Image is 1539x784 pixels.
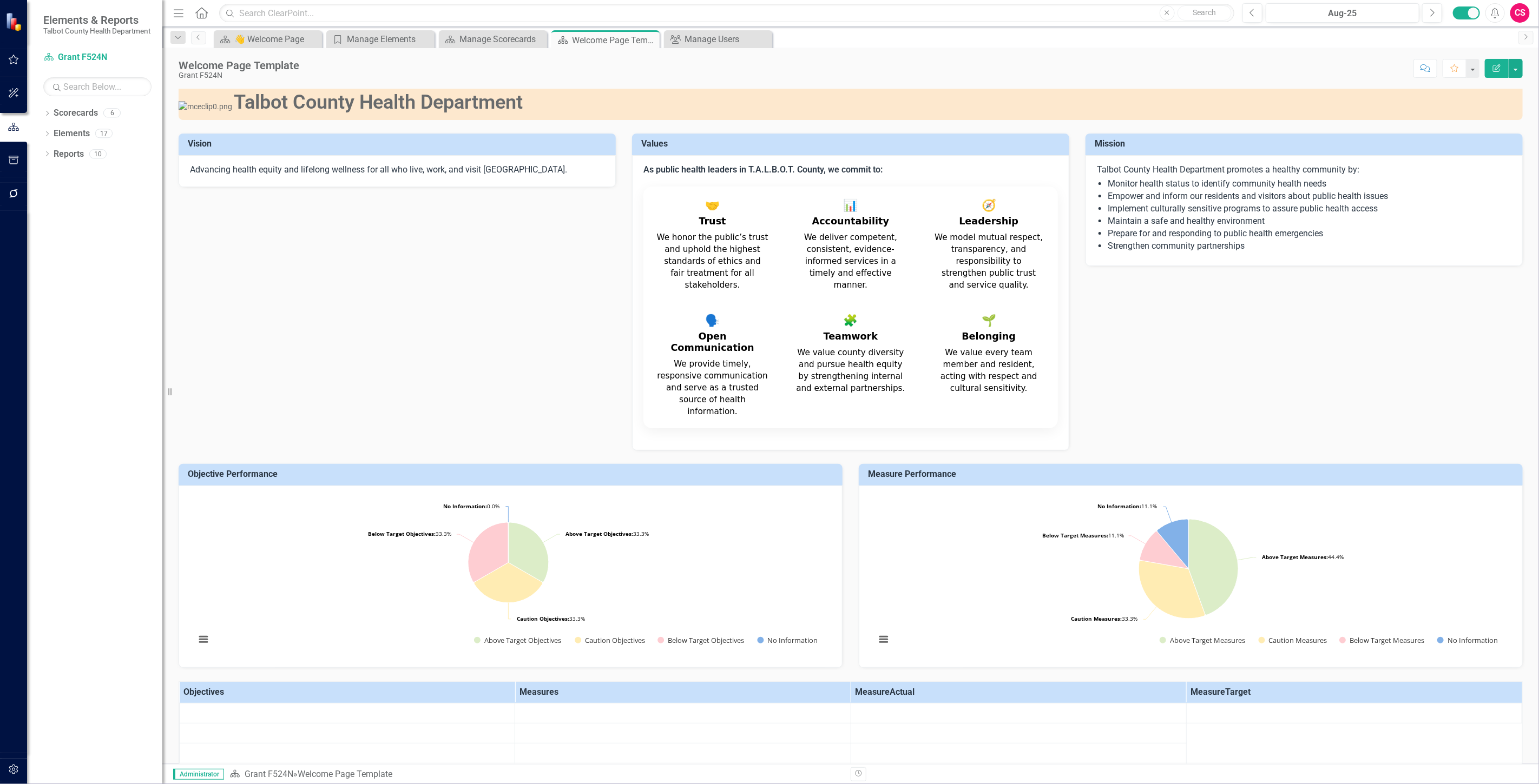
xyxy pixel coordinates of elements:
text: 11.1% [1097,502,1157,510]
div: Chart. Highcharts interactive chart. [870,494,1511,656]
li: Monitor health status to identify community health needs [1108,178,1511,190]
span: Search [1193,8,1216,17]
input: Search Below... [43,77,152,96]
h3: Leadership [959,216,1018,227]
table: TALBOT County Public Health Values [643,187,1058,428]
li: Strengthen community partnerships [1108,240,1511,253]
a: Manage Users [667,32,769,46]
h3: Trust [699,216,726,227]
div: 17 [95,129,113,138]
li: Prepare for and responding to public health emergencies [1108,228,1511,240]
div: Manage Elements [347,32,432,46]
a: Reports [54,148,84,161]
a: Grant F524N [43,51,152,64]
text: Above Target Objectives [484,635,561,645]
div: 🧭 [982,200,996,211]
text: 44.4% [1262,553,1344,561]
text: 33.3% [565,530,649,537]
text: Caution Objectives [585,635,645,645]
path: Above Target Measures, 4. [1188,519,1238,615]
tspan: Caution Measures: [1071,615,1122,622]
text: Caution Measures [1269,635,1327,645]
text: 0.0% [443,502,499,510]
small: Talbot County Health Department [43,26,150,35]
div: 6 [103,109,121,118]
p: We honor the public’s trust and uphold the highest standards of ethics and fair treatment for all... [656,231,768,291]
p: We provide timely, responsive communication and serve as a trusted source of health information. [656,358,768,417]
h3: Values [641,139,1064,149]
h3: Mission [1095,139,1517,149]
text: 33.3% [1071,615,1137,622]
div: 🤝 [705,200,720,211]
li: Implement culturally sensitive programs to assure public health access [1108,203,1511,215]
path: Above Target Objectives, 1. [508,522,549,582]
tspan: Below Target Measures: [1042,531,1108,539]
div: Chart. Highcharts interactive chart. [190,494,831,656]
div: 🗣️ [705,315,720,327]
div: Welcome Page Template [298,769,392,779]
svg: Interactive chart [870,494,1507,656]
tspan: Below Target Objectives: [368,530,436,537]
div: 🧩 [843,315,858,327]
div: Welcome Page Template [179,59,299,71]
a: Manage Elements [329,32,432,46]
p: Advancing health equity and lifelong wellness for all who live, work, and visit [GEOGRAPHIC_DATA]. [190,164,604,176]
button: Search [1178,5,1232,21]
h3: Objective Performance [188,469,837,479]
text: No Information [768,635,818,645]
button: View chart menu, Chart [876,632,891,647]
li: Maintain a safe and healthy environment [1108,215,1511,228]
div: Welcome Page Template [572,34,657,47]
div: 🌱 [982,315,996,327]
button: Show Above Target Measures [1160,636,1246,645]
h3: Belonging [962,331,1016,342]
h3: Open Communication [656,331,768,354]
div: 📊 [843,200,858,211]
button: Show No Information [1437,636,1497,645]
tspan: No Information: [443,502,487,510]
p: We model mutual respect, transparency, and responsibility to strengthen public trust and service ... [933,231,1045,291]
span: Administrator [173,769,224,780]
div: Grant F524N [179,71,299,79]
button: Show Caution Objectives [575,636,646,645]
button: Show Caution Measures [1259,636,1327,645]
text: No Information [1448,635,1498,645]
path: Caution Measures, 3. [1139,560,1206,618]
span: Elements & Reports [43,14,150,26]
tspan: Above Target Measures: [1262,553,1328,561]
a: 👋 Welcome Page [216,32,319,46]
button: Show Below Target Objectives [657,636,745,645]
a: Manage Scorecards [442,32,544,46]
div: 10 [89,149,107,158]
text: Above Target Measures [1170,635,1245,645]
p: Talbot County Health Department promotes a healthy community by: [1097,164,1511,176]
tspan: Caution Objectives: [517,615,569,622]
tspan: Above Target Objectives: [565,530,633,537]
div: Manage Users [685,32,769,46]
text: 11.1% [1042,531,1124,539]
a: Elements [54,128,90,140]
button: View chart menu, Chart [196,632,211,647]
button: Show No Information [758,636,818,645]
button: Show Below Target Measures [1339,636,1425,645]
h3: Measure Performance [868,469,1517,479]
strong: As public health leaders in T.A.L.B.O.T. County, we commit to: [643,164,883,175]
div: Manage Scorecards [459,32,544,46]
path: Below Target Objectives, 1. [468,522,509,582]
a: Grant F524N [245,769,293,779]
span: Talbot County Health Department [234,91,523,114]
text: 33.3% [517,615,585,622]
img: ClearPoint Strategy [5,12,24,31]
div: Aug-25 [1270,7,1416,20]
button: CS [1510,3,1530,23]
path: No Information, 1. [1157,519,1189,569]
input: Search ClearPoint... [219,4,1234,23]
h3: Accountability [812,216,889,227]
path: Caution Objectives, 1. [474,562,543,603]
text: 33.3% [368,530,451,537]
text: Below Target Measures [1350,635,1424,645]
div: 👋 Welcome Page [234,32,319,46]
a: Scorecards [54,107,98,119]
img: mceclip0.png [179,101,232,112]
